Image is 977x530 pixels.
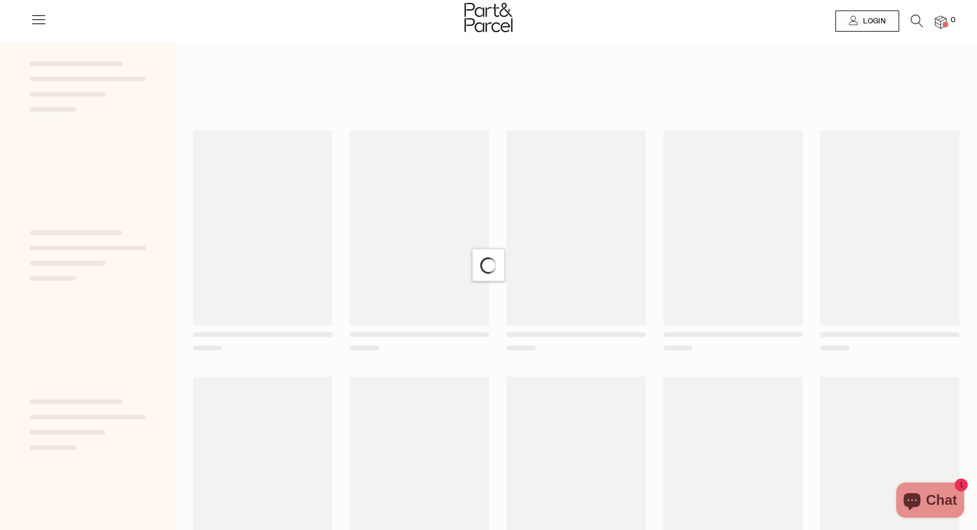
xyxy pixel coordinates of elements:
inbox-online-store-chat: Shopify online store chat [893,483,968,521]
a: Login [835,11,899,32]
img: Part&Parcel [465,3,512,32]
span: 0 [948,15,958,26]
a: 0 [935,16,947,28]
span: Login [860,16,886,26]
